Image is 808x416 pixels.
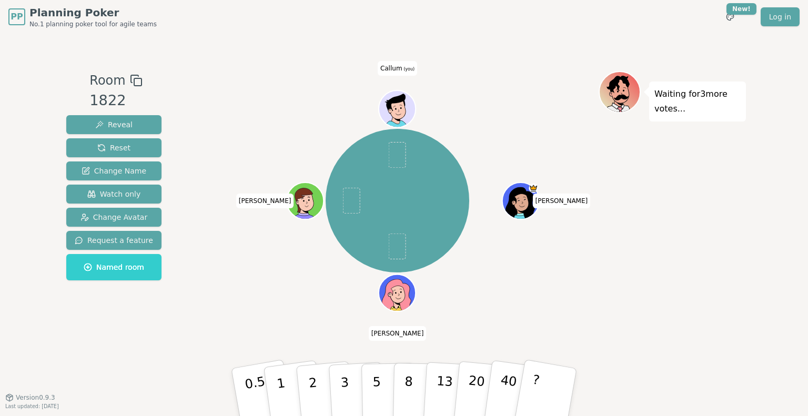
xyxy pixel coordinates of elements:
button: Request a feature [66,231,161,250]
span: (you) [402,67,415,72]
a: Log in [761,7,800,26]
span: Pamela is the host [529,184,539,193]
span: Room [89,71,125,90]
button: Watch only [66,185,161,204]
span: PP [11,11,23,23]
span: Watch only [87,189,141,199]
button: Reveal [66,115,161,134]
span: Change Avatar [80,212,148,222]
span: No.1 planning poker tool for agile teams [29,20,157,28]
button: Named room [66,254,161,280]
p: Waiting for 3 more votes... [654,87,741,116]
button: Version0.9.3 [5,393,55,402]
button: Reset [66,138,161,157]
span: Click to change your name [378,61,417,76]
div: 1822 [89,90,142,111]
span: Version 0.9.3 [16,393,55,402]
div: New! [726,3,756,15]
span: Last updated: [DATE] [5,403,59,409]
span: Named room [84,262,144,272]
span: Planning Poker [29,5,157,20]
span: Click to change your name [369,326,427,341]
button: Click to change your avatar [380,92,415,126]
span: Click to change your name [236,194,294,208]
span: Request a feature [75,235,153,246]
button: Change Name [66,161,161,180]
span: Click to change your name [533,194,591,208]
a: PPPlanning PokerNo.1 planning poker tool for agile teams [8,5,157,28]
span: Change Name [82,166,146,176]
button: Change Avatar [66,208,161,227]
button: New! [721,7,740,26]
span: Reveal [95,119,133,130]
span: Reset [97,143,130,153]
